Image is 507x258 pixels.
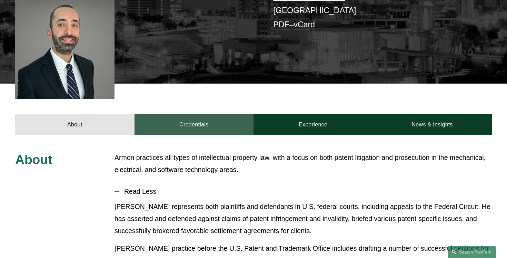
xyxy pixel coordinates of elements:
[294,20,315,29] a: vCard
[372,114,491,135] a: News & Insights
[115,182,492,201] button: Read Less
[115,201,492,237] p: [PERSON_NAME] represents both plaintiffs and defendants in U.S. federal courts, including appeals...
[119,188,492,195] span: Read Less
[135,114,254,135] a: Credentials
[115,152,492,176] p: Armon practices all types of intellectual property law, with a focus on both patent litigation an...
[15,114,134,135] a: About
[274,20,289,29] a: PDF
[254,114,372,135] a: Experience
[448,246,496,258] a: Search this site
[15,152,52,167] span: About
